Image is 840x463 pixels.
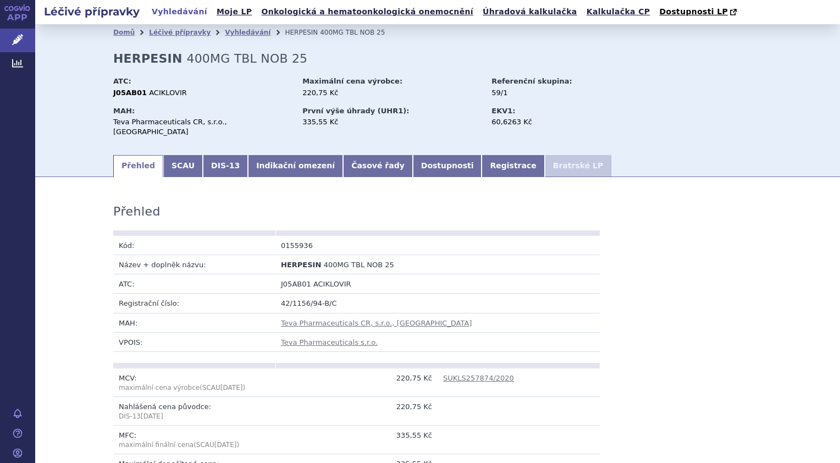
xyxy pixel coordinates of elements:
a: SCAU [163,155,203,177]
a: Onkologická a hematoonkologická onemocnění [258,4,477,19]
a: Kalkulačka CP [583,4,654,19]
a: Časové řady [343,155,413,177]
span: ACIKLOVIR [313,280,351,288]
td: 335,55 Kč [275,426,438,454]
a: Dostupnosti LP [656,4,742,20]
span: [DATE] [214,441,237,449]
td: 220,75 Kč [275,397,438,426]
div: 220,75 Kč [302,88,481,98]
td: MFC: [113,426,275,454]
td: 42/1156/94-B/C [275,294,600,313]
td: Kód: [113,236,275,255]
a: Indikační omezení [248,155,343,177]
span: HERPESIN [285,29,318,36]
p: maximální finální cena [119,440,270,450]
span: [DATE] [220,384,243,392]
td: 220,75 Kč [275,368,438,397]
span: maximální cena výrobce [119,384,200,392]
a: Registrace [482,155,544,177]
h2: Léčivé přípravky [35,4,148,19]
a: Moje LP [213,4,255,19]
a: Úhradová kalkulačka [479,4,581,19]
span: 400MG TBL NOB 25 [186,52,307,65]
td: Registrační číslo: [113,294,275,313]
strong: První výše úhrady (UHR1): [302,107,409,115]
a: Teva Pharmaceuticals s.r.o. [281,338,378,346]
strong: MAH: [113,107,135,115]
td: Název + doplněk názvu: [113,255,275,274]
div: 60,6263 Kč [491,117,615,127]
span: [DATE] [141,412,163,420]
h3: Přehled [113,205,161,219]
span: 400MG TBL NOB 25 [324,261,394,269]
a: Vyhledávání [148,4,211,19]
span: (SCAU ) [119,384,245,392]
a: Přehled [113,155,163,177]
strong: Referenční skupina: [491,77,572,85]
td: ATC: [113,274,275,294]
span: 400MG TBL NOB 25 [320,29,385,36]
strong: HERPESIN [113,52,183,65]
a: Domů [113,29,135,36]
a: Teva Pharmaceuticals CR, s.r.o., [GEOGRAPHIC_DATA] [281,319,472,327]
strong: J05AB01 [113,89,147,97]
div: 59/1 [491,88,615,98]
td: Nahlášená cena původce: [113,397,275,426]
div: 335,55 Kč [302,117,481,127]
a: SUKLS257874/2020 [443,374,514,382]
td: MCV: [113,368,275,397]
strong: EKV1: [491,107,515,115]
td: VPOIS: [113,332,275,351]
div: Teva Pharmaceuticals CR, s.r.o., [GEOGRAPHIC_DATA] [113,117,292,137]
span: ACIKLOVIR [149,89,187,97]
a: Vyhledávání [225,29,270,36]
span: (SCAU ) [194,441,239,449]
a: Dostupnosti [413,155,482,177]
span: HERPESIN [281,261,321,269]
a: Léčivé přípravky [149,29,211,36]
td: 0155936 [275,236,438,255]
strong: ATC: [113,77,131,85]
span: Dostupnosti LP [659,7,728,16]
td: MAH: [113,313,275,332]
strong: Maximální cena výrobce: [302,77,402,85]
a: DIS-13 [203,155,248,177]
span: J05AB01 [281,280,311,288]
p: DIS-13 [119,412,270,421]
